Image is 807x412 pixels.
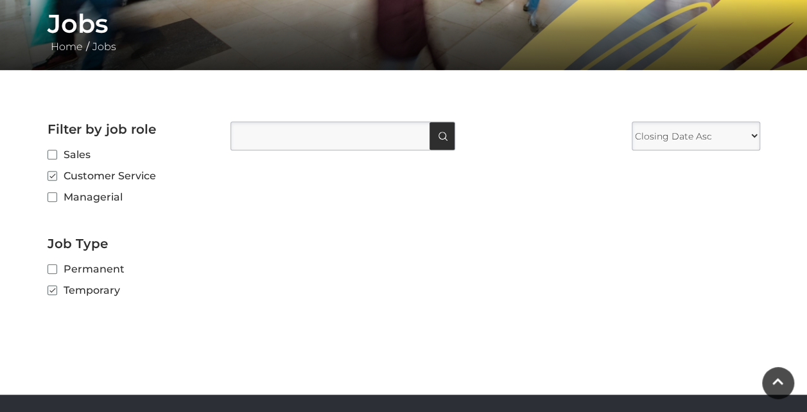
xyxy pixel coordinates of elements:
a: Jobs [89,40,119,53]
h2: Job Type [48,236,211,251]
div: / [38,8,770,55]
label: Temporary [48,282,211,298]
label: Permanent [48,261,211,277]
label: Managerial [48,189,211,205]
h2: Filter by job role [48,121,211,137]
h1: Jobs [48,8,760,39]
a: Home [48,40,86,53]
label: Customer Service [48,168,211,184]
label: Sales [48,147,211,163]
